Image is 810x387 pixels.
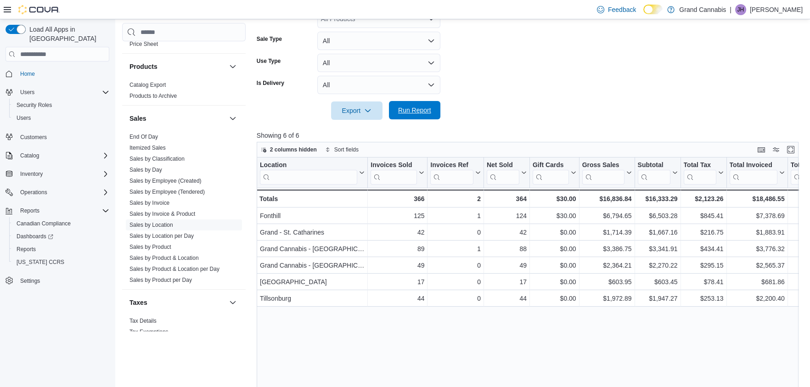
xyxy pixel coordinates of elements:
div: Total Tax [683,161,716,170]
button: Gift Cards [533,161,576,185]
span: Tax Exemptions [129,328,169,336]
button: Keyboard shortcuts [756,144,767,155]
div: Pricing [122,39,246,53]
button: Subtotal [637,161,677,185]
div: 17 [487,276,527,287]
div: Invoices Ref [430,161,473,170]
div: $434.41 [683,243,723,254]
span: Home [20,70,35,78]
div: $2,123.26 [683,193,723,204]
span: Reports [13,244,109,255]
button: Reports [17,205,43,216]
span: Reports [17,246,36,253]
button: Sales [227,113,238,124]
span: Canadian Compliance [17,220,71,227]
div: Net Sold [487,161,519,185]
button: Products [227,61,238,72]
span: Inventory [20,170,43,178]
button: Display options [771,144,782,155]
span: Sales by Day [129,166,162,174]
span: JH [737,4,744,15]
div: $78.41 [683,276,723,287]
button: Products [129,62,225,71]
a: Sales by Location [129,222,173,228]
div: 2 [430,193,480,204]
button: Location [260,161,365,185]
div: Gross Sales [582,161,624,185]
a: Tax Details [129,318,157,324]
span: Users [17,114,31,122]
div: $845.41 [683,210,723,221]
div: $0.00 [533,293,576,304]
a: Home [17,68,39,79]
span: Reports [17,205,109,216]
div: Jack Huitema [735,4,746,15]
span: Operations [17,187,109,198]
div: Total Invoiced [729,161,777,170]
span: Operations [20,189,47,196]
div: 0 [430,293,480,304]
div: Grand Cannabis - [GEOGRAPHIC_DATA] [260,243,365,254]
button: Reports [2,204,113,217]
p: | [730,4,731,15]
div: Grand - St. Catharines [260,227,365,238]
div: 0 [430,276,480,287]
a: End Of Day [129,134,158,140]
span: Sales by Location per Day [129,232,194,240]
input: Dark Mode [643,5,663,14]
span: Reports [20,207,39,214]
span: Users [13,112,109,123]
a: [US_STATE] CCRS [13,257,68,268]
span: Canadian Compliance [13,218,109,229]
div: $1,667.16 [637,227,677,238]
span: Settings [17,275,109,286]
div: Tillsonburg [260,293,365,304]
span: 2 columns hidden [270,146,317,153]
div: Subtotal [637,161,670,170]
div: 1 [430,243,480,254]
span: Inventory [17,168,109,179]
div: $2,364.21 [582,260,631,271]
a: Sales by Product & Location per Day [129,266,219,272]
button: All [317,32,440,50]
span: Sales by Location [129,221,173,229]
div: $3,386.75 [582,243,631,254]
a: Price Sheet [129,41,158,47]
div: $295.15 [683,260,723,271]
span: Users [17,87,109,98]
div: $2,270.22 [637,260,677,271]
div: Net Sold [487,161,519,170]
div: Totals [259,193,365,204]
a: Canadian Compliance [13,218,74,229]
a: Users [13,112,34,123]
p: Grand Cannabis [679,4,726,15]
div: 44 [371,293,424,304]
div: $16,333.29 [637,193,677,204]
div: Products [122,79,246,105]
div: $18,486.55 [729,193,784,204]
button: Enter fullscreen [785,144,796,155]
div: 49 [371,260,424,271]
div: 124 [487,210,527,221]
div: $0.00 [533,276,576,287]
span: Washington CCRS [13,257,109,268]
div: $0.00 [533,243,576,254]
div: 0 [430,260,480,271]
button: Catalog [2,149,113,162]
div: $6,794.65 [582,210,631,221]
div: Taxes [122,315,246,341]
span: Users [20,89,34,96]
span: Dashboards [13,231,109,242]
span: Sales by Product [129,243,171,251]
button: All [317,54,440,72]
div: 88 [487,243,527,254]
span: End Of Day [129,133,158,140]
div: Gift Cards [533,161,569,170]
span: Catalog [20,152,39,159]
button: Security Roles [9,99,113,112]
button: Run Report [389,101,440,119]
div: $0.00 [533,260,576,271]
button: Invoices Sold [371,161,424,185]
div: 42 [371,227,424,238]
div: 49 [487,260,527,271]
